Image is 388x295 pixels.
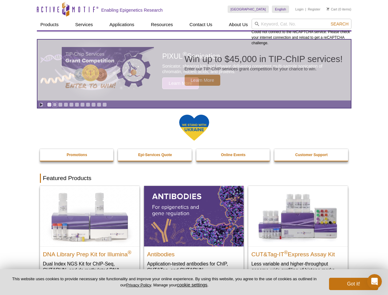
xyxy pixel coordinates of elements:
[177,282,207,287] button: cookie settings
[10,276,319,288] p: This website uses cookies to provide necessary site functionality and improve your online experie...
[272,6,289,13] a: English
[284,250,288,255] sup: ®
[37,40,351,100] a: TIP-ChIP Services Grant Competition Win up to $45,000 in TIP-ChIP services! Enter our TIP-ChIP se...
[138,153,172,157] strong: Epi-Services Quote
[144,186,244,246] img: All Antibodies
[62,47,154,93] img: TIP-ChIP Services Grant Competition
[40,174,348,183] h2: Featured Products
[147,248,241,258] h2: Antibodies
[367,274,382,289] iframe: Intercom live chat
[43,248,136,258] h2: DNA Library Prep Kit for Illumina
[248,186,348,246] img: CUT&Tag-IT® Express Assay Kit
[179,114,210,141] img: We Stand With Ukraine
[274,149,349,161] a: Customer Support
[102,102,107,107] a: Go to slide 11
[251,261,345,273] p: Less variable and higher-throughput genome-wide profiling of histone marks​.
[67,153,87,157] strong: Promotions
[308,7,320,11] a: Register
[126,283,151,287] a: Privacy Policy
[228,6,269,13] a: [GEOGRAPHIC_DATA]
[295,153,327,157] strong: Customer Support
[248,186,348,279] a: CUT&Tag-IT® Express Assay Kit CUT&Tag-IT®Express Assay Kit Less variable and higher-throughput ge...
[64,102,68,107] a: Go to slide 4
[329,278,378,290] button: Got it!
[185,54,343,64] h2: Win up to $45,000 in TIP-ChIP services!
[331,22,348,26] span: Search
[37,19,62,30] a: Products
[91,102,96,107] a: Go to slide 9
[40,186,139,285] a: DNA Library Prep Kit for Illumina DNA Library Prep Kit for Illumina® Dual Index NGS Kit for ChIP-...
[37,40,351,100] article: TIP-ChIP Services Grant Competition
[97,102,101,107] a: Go to slide 10
[327,7,329,10] img: Your Cart
[185,66,343,72] p: Enter our TIP-ChIP services grant competition for your chance to win.
[147,261,241,273] p: Application-tested antibodies for ChIP, CUT&Tag, and CUT&RUN.
[40,186,139,246] img: DNA Library Prep Kit for Illumina
[221,153,245,157] strong: Online Events
[186,19,216,30] a: Contact Us
[47,102,52,107] a: Go to slide 1
[118,149,192,161] a: Epi-Services Quote
[251,248,345,258] h2: CUT&Tag-IT Express Assay Kit
[72,19,97,30] a: Services
[53,102,57,107] a: Go to slide 2
[327,7,337,11] a: Cart
[80,102,85,107] a: Go to slide 7
[144,186,244,279] a: All Antibodies Antibodies Application-tested antibodies for ChIP, CUT&Tag, and CUT&RUN.
[295,7,304,11] a: Login
[75,102,79,107] a: Go to slide 6
[305,6,306,13] li: |
[43,261,136,279] p: Dual Index NGS Kit for ChIP-Seq, CUT&RUN, and ds methylated DNA assays.
[101,7,163,13] h2: Enabling Epigenetics Research
[252,19,351,46] div: Could not connect to the reCAPTCHA service. Please check your internet connection and reload to g...
[39,102,43,107] a: Toggle autoplay
[327,6,351,13] li: (0 items)
[40,149,114,161] a: Promotions
[58,102,63,107] a: Go to slide 3
[329,21,350,27] button: Search
[147,19,177,30] a: Resources
[86,102,90,107] a: Go to slide 8
[185,75,221,86] span: Learn More
[106,19,138,30] a: Applications
[252,19,351,29] input: Keyword, Cat. No.
[225,19,252,30] a: About Us
[128,250,131,255] sup: ®
[196,149,271,161] a: Online Events
[69,102,74,107] a: Go to slide 5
